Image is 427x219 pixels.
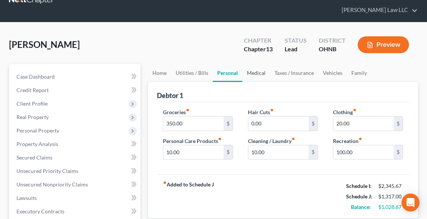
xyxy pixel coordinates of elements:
label: Groceries [163,108,190,116]
i: fiber_manual_record [163,181,167,185]
div: $ [394,116,403,131]
span: Executory Contracts [16,208,64,215]
div: $1,028.67 [378,203,403,211]
a: Case Dashboard [10,70,140,83]
strong: Added to Schedule J [163,181,214,212]
div: $ [224,145,233,159]
strong: Schedule I: [346,183,372,189]
span: Property Analysis [16,141,58,147]
i: fiber_manual_record [270,108,274,112]
a: Secured Claims [10,151,140,164]
input: -- [248,116,309,131]
a: Vehicles [318,64,347,82]
div: Status [285,36,307,45]
button: Preview [358,36,409,53]
label: Personal Care Products [163,137,222,145]
input: -- [333,145,394,159]
label: Clothing [333,108,357,116]
i: fiber_manual_record [291,137,295,141]
input: -- [248,145,309,159]
i: fiber_manual_record [358,137,362,141]
span: Unsecured Priority Claims [16,168,78,174]
div: $ [224,116,233,131]
span: [PERSON_NAME] [9,39,80,50]
input: -- [163,116,224,131]
div: District [319,36,346,45]
span: Secured Claims [16,154,52,161]
a: Unsecured Nonpriority Claims [10,178,140,191]
span: Case Dashboard [16,73,55,80]
div: $2,345.67 [378,182,403,190]
div: Debtor 1 [157,91,183,100]
div: Chapter [244,36,273,45]
span: Credit Report [16,87,49,93]
a: Unsecured Priority Claims [10,164,140,178]
i: fiber_manual_record [186,108,190,112]
span: Client Profile [16,100,48,107]
a: Executory Contracts [10,205,140,218]
a: Family [347,64,372,82]
span: Real Property [16,114,49,120]
a: [PERSON_NAME] Law LLC [338,3,418,17]
span: 13 [266,45,273,52]
a: Utilities / Bills [171,64,213,82]
strong: Balance: [351,204,371,210]
div: $1,317.00 [378,193,403,200]
input: -- [163,145,224,159]
label: Recreation [333,137,362,145]
a: Medical [242,64,270,82]
a: Personal [213,64,242,82]
label: Cleaning / Laundry [248,137,295,145]
span: Unsecured Nonpriority Claims [16,181,88,188]
a: Lawsuits [10,191,140,205]
a: Taxes / Insurance [270,64,318,82]
div: Open Intercom Messenger [402,194,420,212]
i: fiber_manual_record [353,108,357,112]
a: Home [148,64,171,82]
a: Property Analysis [10,137,140,151]
div: Chapter [244,45,273,54]
label: Hair Cuts [248,108,274,116]
strong: Schedule J: [346,193,372,200]
div: $ [309,145,318,159]
a: Credit Report [10,83,140,97]
span: Personal Property [16,127,59,134]
div: Lead [285,45,307,54]
i: fiber_manual_record [218,137,222,141]
div: OHNB [319,45,346,54]
div: $ [309,116,318,131]
div: $ [394,145,403,159]
input: -- [333,116,394,131]
span: Lawsuits [16,195,37,201]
